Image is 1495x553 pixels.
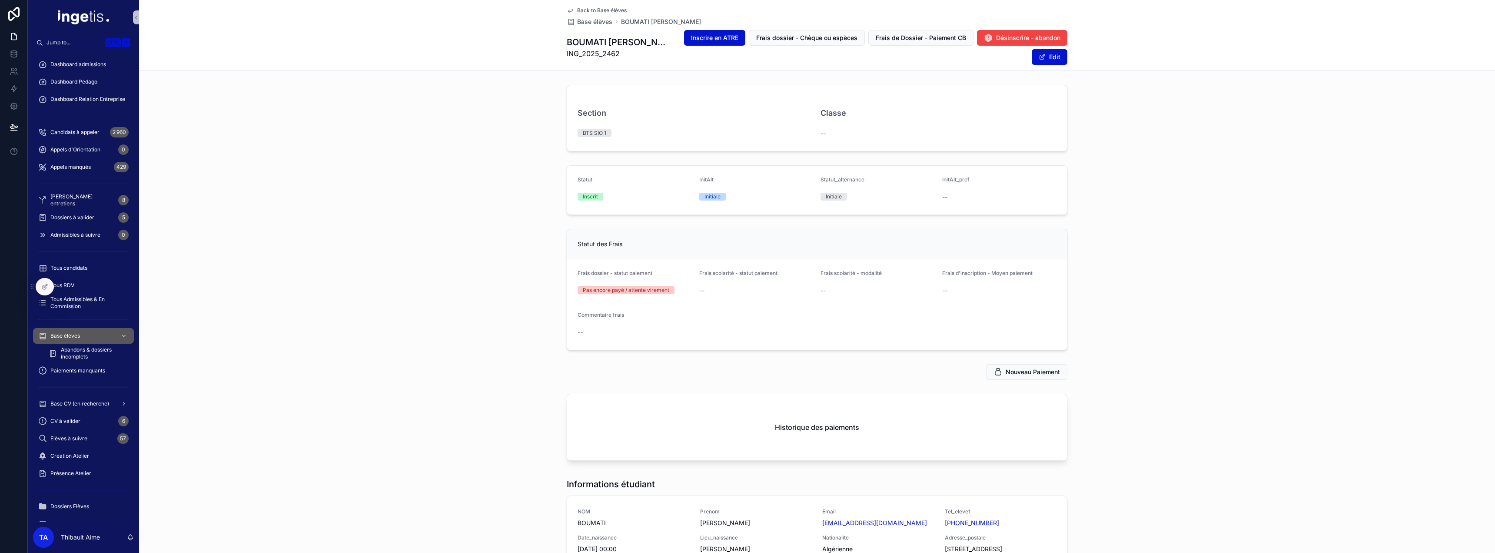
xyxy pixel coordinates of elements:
span: Frais dossier - Chèque ou espèces [756,34,857,42]
span: -- [821,129,826,138]
div: Inscrit [583,193,598,201]
span: Jump to... [47,39,102,46]
a: Dashboard Relation Entreprise [33,91,134,107]
span: InitAlt_pref [942,176,970,183]
a: Base élèves [33,328,134,344]
span: Dashboard Pedago [50,78,97,85]
button: Edit [1032,49,1067,65]
button: Frais dossier - Chèque ou espèces [749,30,865,46]
div: 6 [118,416,129,426]
div: 2 960 [110,127,129,137]
span: Inscrire en ATRE [691,34,738,42]
span: Nationalite [822,534,934,541]
span: -- [942,286,947,295]
div: Initiale [826,193,842,201]
div: Initiale [704,193,721,201]
a: [PHONE_NUMBER] [945,519,999,527]
span: Back to Base élèves [577,7,627,14]
a: Dashboard admissions [33,57,134,72]
span: Présence Atelier [50,470,91,477]
span: Appels d'Orientation [50,146,100,153]
a: Paiements manquants [33,363,134,379]
span: Ctrl [105,38,121,47]
span: InitAlt [699,176,714,183]
span: TA [39,532,48,543]
span: Adresse_postale [945,534,1057,541]
span: BOUMATI [578,519,690,527]
span: Frais d'inscription - Moyen paiement [942,270,1033,276]
h3: Classe [821,107,846,119]
span: Statut [578,176,592,183]
span: Frais de Dossier - Paiement CB [876,34,966,42]
a: [EMAIL_ADDRESS][DOMAIN_NAME] [822,519,927,527]
a: Dossiers à valider5 [33,210,134,225]
span: Statut_alternance [821,176,864,183]
div: scrollable content [28,50,139,522]
a: Création Atelier [33,448,134,464]
a: Appels manqués429 [33,159,134,175]
span: ING_2025_2462 [567,48,671,59]
span: Frais scolarité - modalité [821,270,882,276]
a: Archive Elèves [33,516,134,532]
span: Lieu_naissance [700,534,812,541]
span: Tous candidats [50,265,87,271]
button: Frais de Dossier - Paiement CB [868,30,973,46]
a: Admissibles à suivre0 [33,227,134,243]
a: Dashboard Pedago [33,74,134,90]
a: Base élèves [567,17,612,26]
div: 5 [118,212,129,223]
span: K [123,39,130,46]
button: Nouveau Paiement [986,364,1067,380]
span: Commentaire frais [578,312,624,318]
span: Création Atelier [50,452,89,459]
a: Abandons & dossiers incomplets [43,345,134,361]
span: Candidats à appeler [50,129,100,136]
span: -- [821,286,826,295]
button: Inscrire en ATRE [684,30,745,46]
a: Elèves à suivre57 [33,431,134,446]
h1: BOUMATI [PERSON_NAME] [567,36,671,48]
span: Nouveau Paiement [1006,368,1060,376]
a: Dossiers Elèves [33,499,134,514]
h3: Section [578,107,606,119]
a: [PERSON_NAME] entretiens8 [33,192,134,208]
a: Tous RDV [33,278,134,293]
a: Tous Admissibles & En Commission [33,295,134,311]
div: 8 [118,195,129,205]
span: Paiements manquants [50,367,105,374]
div: 0 [118,144,129,155]
span: Statut des Frais [578,240,622,248]
a: BOUMATI [PERSON_NAME] [621,17,701,26]
span: Base élèves [50,332,80,339]
span: Dashboard Relation Entreprise [50,96,125,103]
span: Date_naissance [578,534,690,541]
a: CV à valider6 [33,413,134,429]
a: Back to Base élèves [567,7,627,14]
span: Dossiers Elèves [50,503,89,510]
span: Frais scolarité - statut paiement [699,270,777,276]
span: Base élèves [577,17,612,26]
div: Pas encore payé / attente virement [583,286,669,294]
span: Archive Elèves [50,520,87,527]
span: Email [822,508,934,515]
span: Appels manqués [50,164,91,171]
span: Prenom [700,508,812,515]
span: -- [578,328,583,337]
span: Tous Admissibles & En Commission [50,296,125,310]
button: Jump to...CtrlK [33,35,134,50]
a: Tous candidats [33,260,134,276]
span: Désinscrire - abandon [996,34,1060,42]
div: 57 [117,433,129,444]
span: Admissibles à suivre [50,231,100,238]
img: App logo [58,10,109,24]
span: -- [942,193,947,201]
div: 429 [114,162,129,172]
span: [PERSON_NAME] [700,519,812,527]
p: Thibault Aime [61,533,100,542]
span: Dashboard admissions [50,61,106,68]
h1: Informations étudiant [567,478,655,490]
span: Abandons & dossiers incomplets [61,346,125,360]
button: Désinscrire - abandon [977,30,1067,46]
span: CV à valider [50,418,80,425]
